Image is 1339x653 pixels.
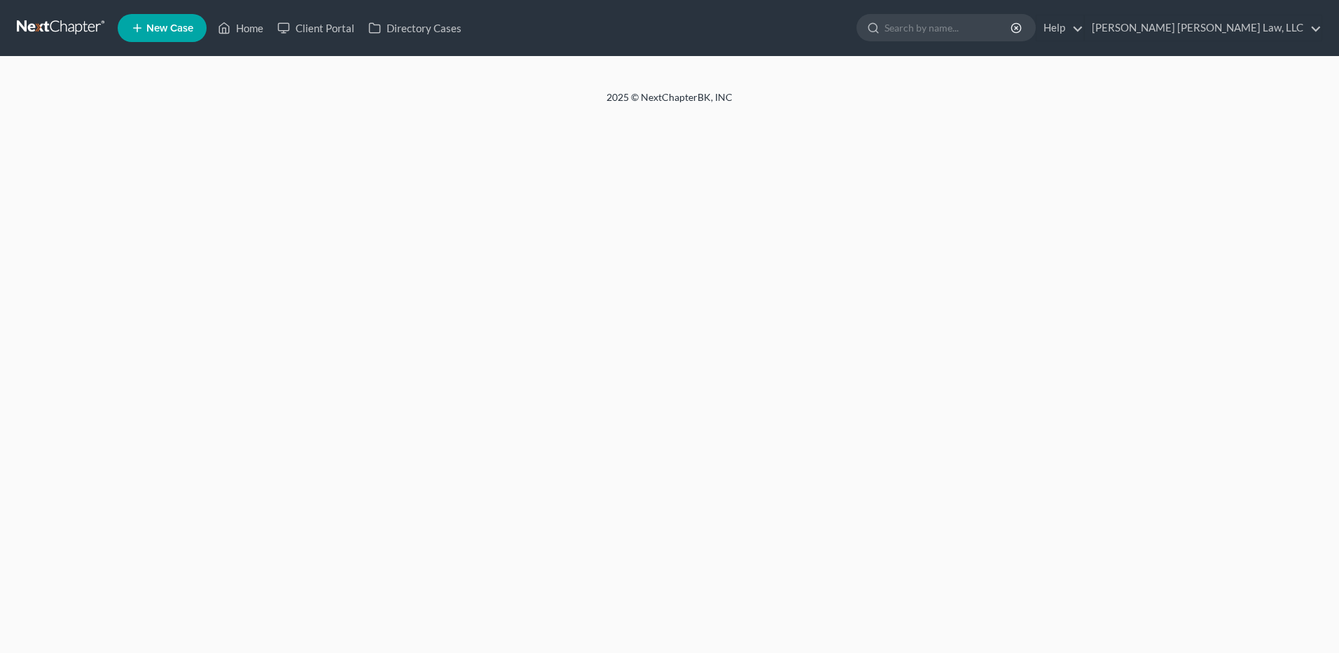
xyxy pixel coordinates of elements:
[146,23,193,34] span: New Case
[361,15,469,41] a: Directory Cases
[1036,15,1083,41] a: Help
[270,15,361,41] a: Client Portal
[1085,15,1321,41] a: [PERSON_NAME] [PERSON_NAME] Law, LLC
[211,15,270,41] a: Home
[270,90,1069,116] div: 2025 © NextChapterBK, INC
[884,15,1013,41] input: Search by name...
